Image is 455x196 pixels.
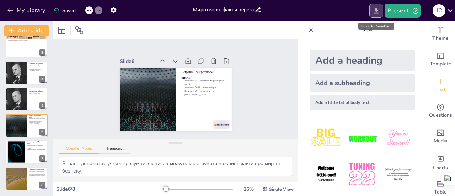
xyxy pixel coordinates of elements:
[206,83,240,106] div: Slide 6
[193,5,254,15] input: Insert title
[433,164,448,172] span: Charts
[29,122,45,125] p: Записати 79 - років миру в [GEOGRAPHIC_DATA].
[29,89,45,93] p: Практичне застосування з миротворчими фактами
[29,68,45,69] p: Число 365 - дні в році.
[29,121,45,122] p: Записати 2024 - поточний рік.
[6,167,48,190] div: https://cdn.sendsteps.com/images/logo/sendsteps_logo_white.pnghttps://cdn.sendsteps.com/images/lo...
[29,95,45,98] p: Практичне значення чисел у миротворчих процесах.
[29,92,45,94] p: Число 24 - години в добі.
[8,38,45,40] p: Приклад десяткового запису числа 193.
[429,111,452,119] span: Questions
[426,73,455,98] div: Add text boxes
[310,74,415,92] div: Add a subheading
[29,171,45,173] p: Обговорення значення натуральних чисел.
[134,95,176,123] p: Записати 48 - кількість миротворчих місій.
[369,4,383,18] button: Export to PowerPoint
[433,4,445,17] div: І С
[6,35,48,58] div: 3
[426,21,455,47] div: Change the overall theme
[430,60,451,68] span: Template
[5,5,48,16] button: My Library
[4,25,49,36] button: Add slide
[29,94,45,95] p: Число 365 - дні в році.
[39,155,45,162] div: 7
[27,149,45,150] p: Зв'язок математики з соціальними темами.
[317,21,419,38] p: Text
[432,35,449,42] span: Theme
[426,124,455,149] div: Add images, graphics, shapes or video
[346,122,379,155] img: 2.jpeg
[132,92,172,117] p: Записати 2024 - поточний рік.
[6,140,48,164] div: https://cdn.sendsteps.com/images/logo/sendsteps_logo_white.pnghttps://cdn.sendsteps.com/images/lo...
[382,122,415,155] img: 3.jpeg
[346,158,379,191] img: 5.jpeg
[6,61,48,84] div: https://cdn.sendsteps.com/images/logo/sendsteps_logo_white.pnghttps://cdn.sendsteps.com/images/lo...
[29,174,45,175] p: Як числа допомагають розуміти світ.
[75,26,84,35] span: Position
[310,50,415,71] div: Add a heading
[136,100,181,131] p: Вправа "Миротворчі числа"
[6,88,48,111] div: https://cdn.sendsteps.com/images/logo/sendsteps_logo_white.pnghttps://cdn.sendsteps.com/images/lo...
[29,115,45,118] p: Вправа "Миротворчі числа"
[310,158,343,191] img: 4.jpeg
[382,158,415,191] img: 6.jpeg
[29,168,45,170] p: Питання для обговорення
[27,141,45,145] p: Творче завдання "Математика миру"
[240,186,257,192] div: 16 %
[27,145,45,147] p: Групова робота над створенням задачі.
[310,95,415,110] div: Add a little bit of body text
[269,186,294,192] span: Single View
[8,37,45,38] p: Значення позицій у десятковій системі.
[54,7,76,14] div: Saved
[99,146,131,154] button: Transcript
[358,23,394,30] div: Export to PowerPoint
[8,40,45,41] p: Важливість десяткового запису для обчислень.
[434,137,448,145] span: Media
[29,69,45,71] p: Практичне значення чисел у миротворчих процесах.
[39,129,45,135] div: 6
[128,86,171,114] p: Записати 79 - років миру в [GEOGRAPHIC_DATA].
[385,4,420,18] button: Present
[433,4,445,18] button: І С
[6,114,48,137] div: https://cdn.sendsteps.com/images/logo/sendsteps_logo_white.pnghttps://cdn.sendsteps.com/images/lo...
[8,36,45,38] p: Десятковий запис числа
[39,76,45,83] div: 4
[39,102,45,109] div: 5
[426,47,455,73] div: Add ready made slides
[56,186,165,192] div: Slide 6 / 8
[434,188,447,196] span: Table
[310,122,343,155] img: 1.jpeg
[27,147,45,149] p: Використання натуральних чисел у задачах.
[426,149,455,175] div: Add charts and graphs
[435,86,445,94] span: Text
[29,66,45,68] p: Число 24 - години в добі.
[59,157,292,176] textarea: Вправа допомагає учням зрозуміти, як числа можуть ілюструвати важливі факти про мир та безпеку. Р...
[29,118,45,121] p: Записати 48 - кількість миротворчих місій.
[426,98,455,124] div: Get real-time input from your audience
[39,182,45,188] div: 8
[39,49,45,56] div: 3
[59,146,99,154] button: Speaker Notes
[29,62,45,66] p: Практичне застосування з миротворчими фактами
[29,175,45,177] p: Чому важливо працювати з числами для миру.
[56,25,68,36] div: Layout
